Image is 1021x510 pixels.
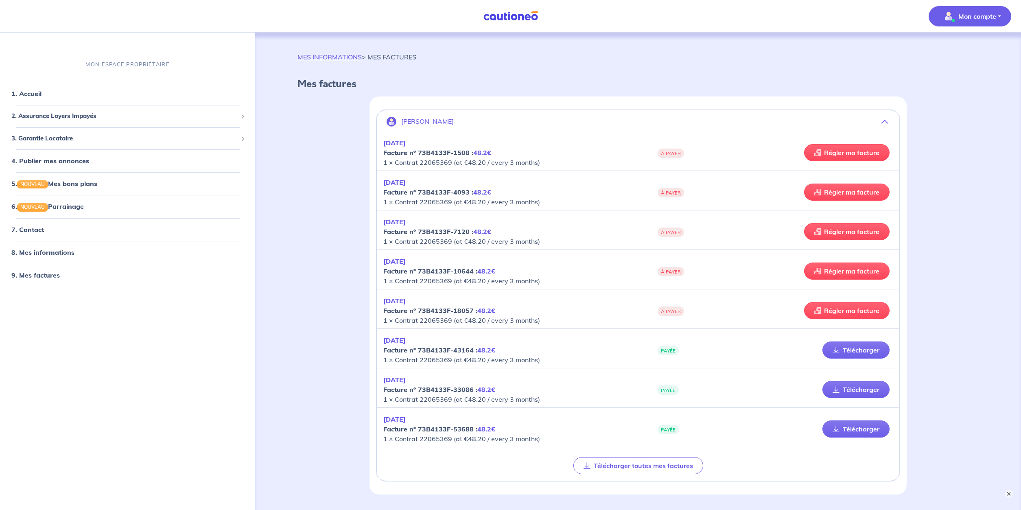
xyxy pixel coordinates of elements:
[658,385,679,395] span: PAYÉE
[401,118,454,125] p: [PERSON_NAME]
[297,52,416,62] p: > MES FACTURES
[383,425,495,433] strong: Facture nº 73B4133F-53688 :
[11,157,89,165] a: 4. Publier mes annonces
[11,225,44,234] a: 7. Contact
[658,306,684,316] span: À PAYER
[383,335,638,365] p: 1 × Contrat 22065369 (at €48.20 / every 3 months)
[477,267,495,275] em: 48.2€
[473,188,491,196] em: 48.2€
[658,267,684,276] span: À PAYER
[11,112,238,121] span: 2. Assurance Loyers Impayés
[658,149,684,158] span: À PAYER
[383,336,406,344] em: [DATE]
[3,221,252,238] div: 7. Contact
[477,306,495,315] em: 48.2€
[11,134,238,143] span: 3. Garantie Locataire
[387,117,396,127] img: illu_account.svg
[658,346,679,355] span: PAYÉE
[383,178,406,186] em: [DATE]
[383,306,495,315] strong: Facture nº 73B4133F-18057 :
[3,199,252,215] div: 6.NOUVEAUParrainage
[573,457,703,474] button: Télécharger toutes mes factures
[822,381,890,398] a: Télécharger
[942,10,955,23] img: illu_account_valid_menu.svg
[11,90,42,98] a: 1. Accueil
[383,256,638,286] p: 1 × Contrat 22065369 (at €48.20 / every 3 months)
[477,346,495,354] em: 48.2€
[658,425,679,434] span: PAYÉE
[822,420,890,438] a: Télécharger
[822,341,890,359] a: Télécharger
[3,175,252,192] div: 5.NOUVEAUMes bons plans
[85,61,169,68] p: MON ESPACE PROPRIÉTAIRE
[383,188,491,196] strong: Facture nº 73B4133F-4093 :
[804,263,890,280] a: Régler ma facture
[804,302,890,319] a: Régler ma facture
[383,376,406,384] em: [DATE]
[804,184,890,201] a: Régler ma facture
[383,385,495,394] strong: Facture nº 73B4133F-33086 :
[473,228,491,236] em: 48.2€
[383,375,638,404] p: 1 × Contrat 22065369 (at €48.20 / every 3 months)
[3,108,252,124] div: 2. Assurance Loyers Impayés
[383,217,638,246] p: 1 × Contrat 22065369 (at €48.20 / every 3 months)
[1005,490,1013,498] button: ×
[383,138,638,167] p: 1 × Contrat 22065369 (at €48.20 / every 3 months)
[3,267,252,283] div: 9. Mes factures
[11,248,74,256] a: 8. Mes informations
[958,11,996,21] p: Mon compte
[477,385,495,394] em: 48.2€
[297,53,362,61] a: MES INFORMATIONS
[383,177,638,207] p: 1 × Contrat 22065369 (at €48.20 / every 3 months)
[11,271,60,279] a: 9. Mes factures
[477,425,495,433] em: 48.2€
[383,228,491,236] strong: Facture nº 73B4133F-7120 :
[377,112,899,131] button: [PERSON_NAME]
[480,11,541,21] img: Cautioneo
[383,346,495,354] strong: Facture nº 73B4133F-43164 :
[804,144,890,161] a: Régler ma facture
[929,6,1011,26] button: illu_account_valid_menu.svgMon compte
[383,297,406,305] em: [DATE]
[3,244,252,260] div: 8. Mes informations
[297,78,979,90] h4: Mes factures
[3,85,252,102] div: 1. Accueil
[383,218,406,226] em: [DATE]
[383,415,406,423] em: [DATE]
[383,296,638,325] p: 1 × Contrat 22065369 (at €48.20 / every 3 months)
[383,149,491,157] strong: Facture nº 73B4133F-1508 :
[473,149,491,157] em: 48.2€
[3,131,252,147] div: 3. Garantie Locataire
[658,228,684,237] span: À PAYER
[11,203,84,211] a: 6.NOUVEAUParrainage
[383,267,495,275] strong: Facture nº 73B4133F-10644 :
[3,153,252,169] div: 4. Publier mes annonces
[804,223,890,240] a: Régler ma facture
[383,257,406,265] em: [DATE]
[11,179,97,188] a: 5.NOUVEAUMes bons plans
[658,188,684,197] span: À PAYER
[383,414,638,444] p: 1 × Contrat 22065369 (at €48.20 / every 3 months)
[383,139,406,147] em: [DATE]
